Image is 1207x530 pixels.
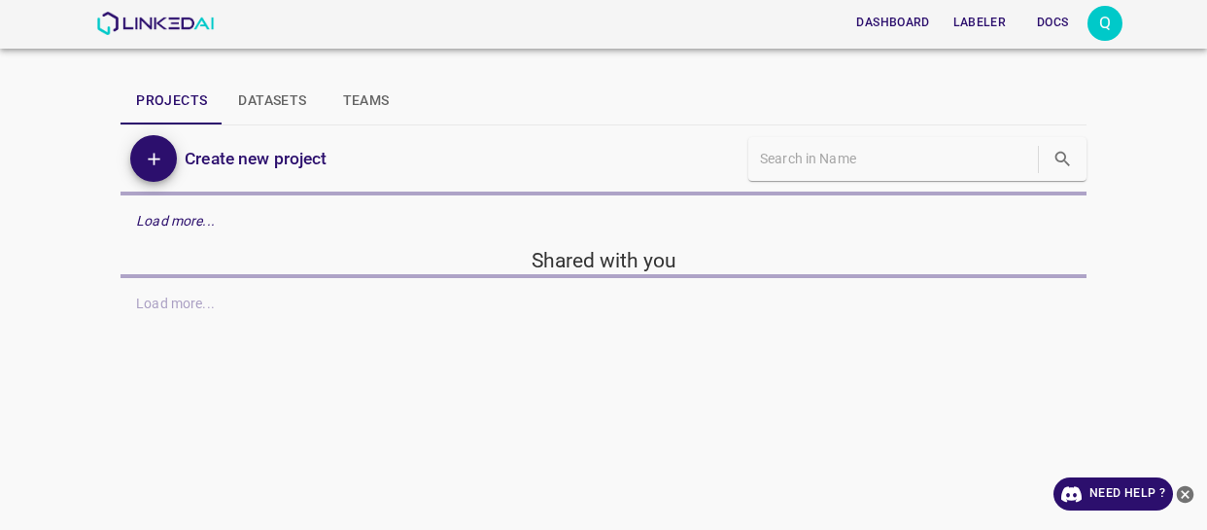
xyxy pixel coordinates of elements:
button: search [1043,139,1083,179]
a: Labeler [942,3,1017,43]
a: Create new project [177,145,327,172]
a: Need Help ? [1053,477,1173,511]
a: Dashboard [845,3,941,43]
h5: Shared with you [121,247,1086,274]
img: LinkedAI [96,12,214,35]
button: Docs [1021,7,1084,39]
button: Teams [323,78,410,124]
button: Open settings [1087,6,1122,41]
h6: Create new project [185,145,327,172]
div: Load more... [121,203,1086,239]
button: Datasets [223,78,322,124]
button: Dashboard [848,7,937,39]
div: Q [1087,6,1122,41]
a: Docs [1017,3,1087,43]
button: close-help [1173,477,1197,511]
button: Labeler [946,7,1014,39]
em: Load more... [136,213,215,229]
button: Projects [121,78,223,124]
input: Search in Name [760,145,1034,173]
button: Add [130,135,177,182]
